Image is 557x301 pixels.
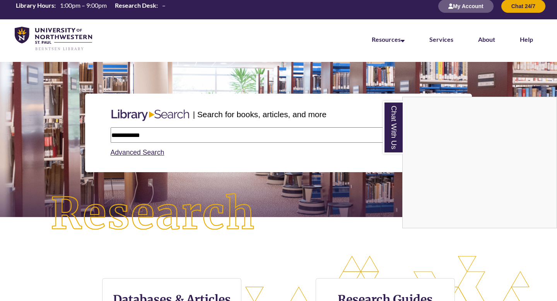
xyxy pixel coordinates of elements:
a: Services [429,36,453,43]
iframe: Chat Widget [403,97,557,228]
a: Resources [372,36,405,43]
div: Chat With Us [402,97,557,228]
img: UNWSP Library Logo [15,27,92,51]
a: Help [520,36,533,43]
a: Chat With Us [383,101,403,154]
a: About [478,36,495,43]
